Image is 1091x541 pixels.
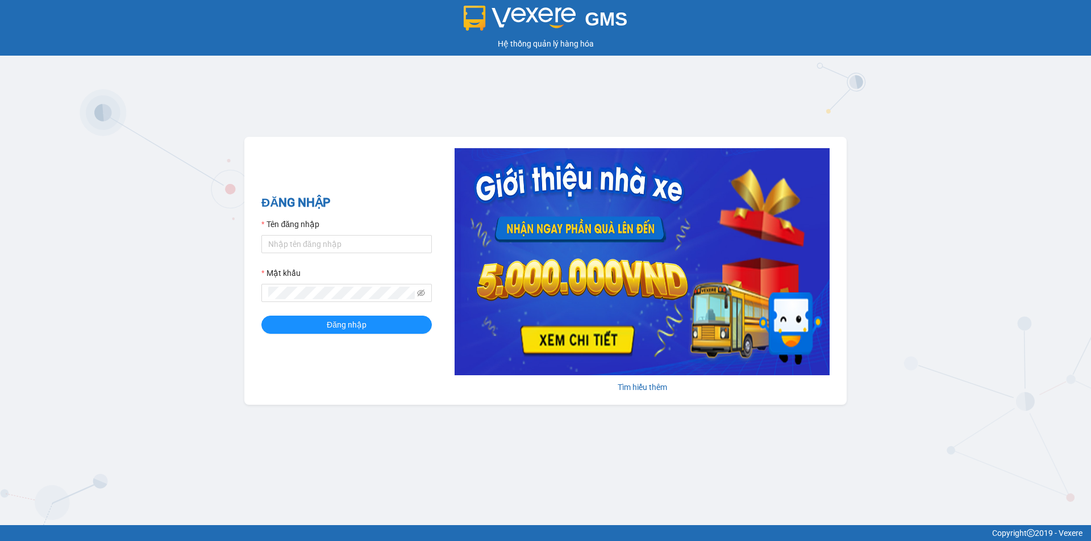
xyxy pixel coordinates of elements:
label: Mật khẩu [261,267,301,279]
img: logo 2 [464,6,576,31]
span: eye-invisible [417,289,425,297]
span: Đăng nhập [327,318,367,331]
input: Tên đăng nhập [261,235,432,253]
img: banner-0 [455,148,830,375]
div: Hệ thống quản lý hàng hóa [3,37,1088,50]
input: Mật khẩu [268,287,415,299]
div: Tìm hiểu thêm [455,381,830,393]
h2: ĐĂNG NHẬP [261,194,432,212]
button: Đăng nhập [261,316,432,334]
span: copyright [1027,529,1035,537]
label: Tên đăng nhập [261,218,319,230]
a: GMS [464,17,628,26]
div: Copyright 2019 - Vexere [9,527,1082,539]
span: GMS [585,9,627,30]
